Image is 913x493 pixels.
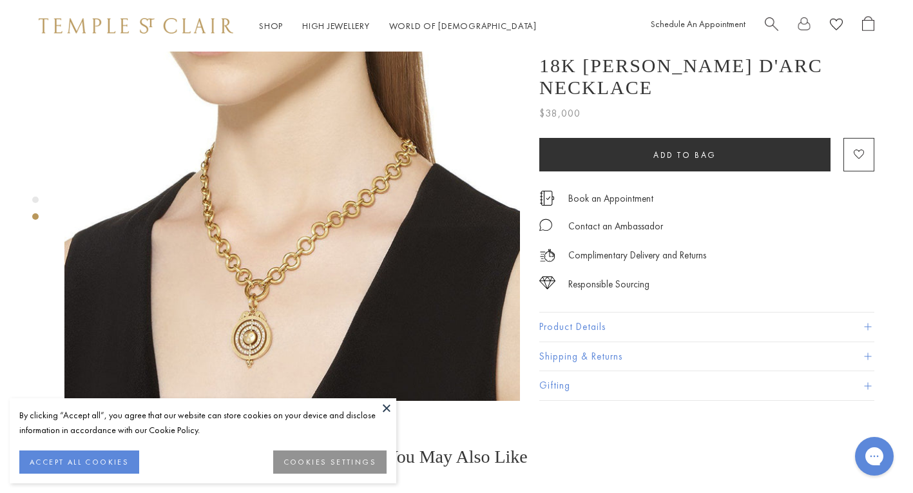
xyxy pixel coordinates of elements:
div: Responsible Sourcing [568,276,649,293]
p: Complimentary Delivery and Returns [568,247,706,264]
img: icon_delivery.svg [539,247,555,264]
img: icon_sourcing.svg [539,276,555,289]
button: Shipping & Returns [539,342,874,371]
button: Gifting [539,371,874,400]
button: Product Details [539,313,874,342]
span: $38,000 [539,105,581,122]
a: Search [765,16,778,36]
button: ACCEPT ALL COOKIES [19,450,139,474]
span: Add to bag [653,150,716,160]
img: MessageIcon-01_2.svg [539,218,552,231]
div: Product gallery navigation [32,193,39,230]
div: By clicking “Accept all”, you agree that our website can store cookies on your device and disclos... [19,408,387,438]
a: Schedule An Appointment [651,18,745,30]
nav: Main navigation [259,18,537,34]
a: High JewelleryHigh Jewellery [302,20,370,32]
div: Contact an Ambassador [568,218,663,235]
img: icon_appointment.svg [539,191,555,206]
button: COOKIES SETTINGS [273,450,387,474]
a: World of [DEMOGRAPHIC_DATA]World of [DEMOGRAPHIC_DATA] [389,20,537,32]
a: Open Shopping Bag [862,16,874,36]
h1: 18K [PERSON_NAME] d'Arc Necklace [539,55,874,99]
a: Book an Appointment [568,191,653,206]
a: View Wishlist [830,16,843,36]
a: ShopShop [259,20,283,32]
iframe: Gorgias live chat messenger [849,432,900,480]
button: Add to bag [539,138,831,171]
h3: You May Also Like [52,447,861,467]
img: Temple St. Clair [39,18,233,34]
